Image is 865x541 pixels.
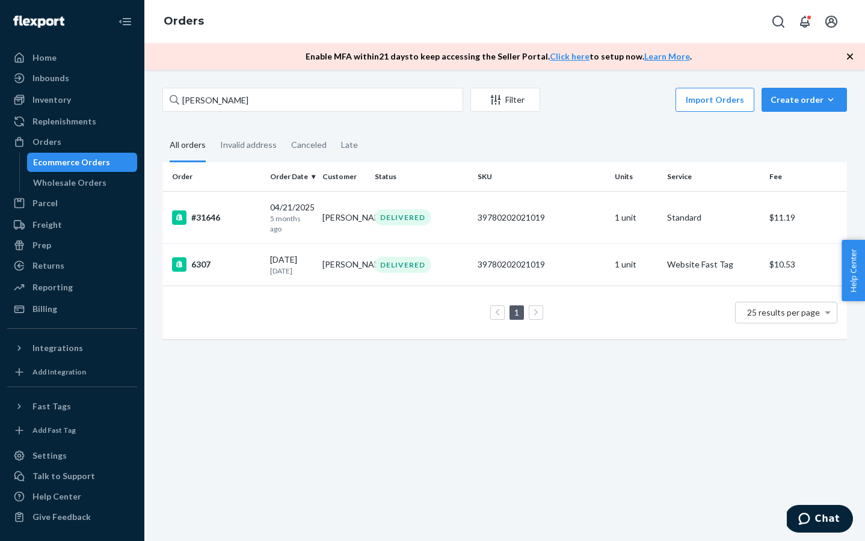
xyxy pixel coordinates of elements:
div: DELIVERED [375,257,431,273]
a: Learn More [644,51,690,61]
div: Returns [32,260,64,272]
button: Open Search Box [766,10,790,34]
th: Order [162,162,265,191]
div: Create order [771,94,838,106]
a: Ecommerce Orders [27,153,138,172]
th: Order Date [265,162,318,191]
button: Create order [762,88,847,112]
div: Inventory [32,94,71,106]
th: Service [662,162,765,191]
button: Filter [470,88,540,112]
a: Parcel [7,194,137,213]
a: Add Fast Tag [7,421,137,440]
div: Invalid address [220,129,277,160]
div: Replenishments [32,115,96,127]
div: Fast Tags [32,400,71,412]
a: Click here [550,51,589,61]
button: Close Navigation [113,10,137,34]
th: Fee [765,162,847,191]
div: Integrations [32,342,83,354]
a: Wholesale Orders [27,173,138,192]
a: Returns [7,256,137,275]
iframe: Opens a widget where you can chat to one of our agents [787,505,853,535]
div: Wholesale Orders [33,177,106,189]
div: DELIVERED [375,209,431,225]
p: [DATE] [270,266,313,276]
div: 39780202021019 [478,258,605,270]
p: 5 months ago [270,213,313,234]
a: Orders [7,132,137,151]
div: 39780202021019 [478,212,605,224]
td: 1 unit [610,191,662,243]
th: SKU [473,162,610,191]
div: Reporting [32,281,73,293]
button: Give Feedback [7,507,137,527]
a: Add Integration [7,362,137,382]
ol: breadcrumbs [154,4,214,39]
div: [DATE] [270,254,313,276]
div: Filter [471,94,540,106]
td: $10.53 [765,243,847,286]
a: Inbounds [7,69,137,88]
button: Fast Tags [7,397,137,416]
button: Help Center [842,240,865,301]
input: Search orders [162,88,463,112]
th: Units [610,162,662,191]
span: 25 results per page [747,307,820,317]
a: Inventory [7,90,137,109]
div: All orders [170,129,206,162]
div: Add Integration [32,367,86,377]
div: Settings [32,450,67,462]
div: Help Center [32,491,81,503]
div: Talk to Support [32,470,95,482]
button: Integrations [7,338,137,358]
button: Open account menu [819,10,843,34]
a: Prep [7,236,137,255]
button: Talk to Support [7,466,137,486]
div: Home [32,52,57,64]
td: 1 unit [610,243,662,286]
div: Canceled [291,129,327,160]
a: Reporting [7,278,137,297]
a: Orders [164,14,204,28]
a: Billing [7,299,137,319]
p: Website Fast Tag [667,258,760,270]
div: 04/21/2025 [270,201,313,234]
a: Home [7,48,137,67]
a: Freight [7,215,137,234]
div: Freight [32,219,62,231]
td: [PERSON_NAME] [318,243,370,286]
td: $11.19 [765,191,847,243]
div: Late [341,129,358,160]
div: Parcel [32,197,58,209]
a: Help Center [7,487,137,506]
div: 6307 [172,257,260,272]
div: Inbounds [32,72,69,84]
div: Prep [32,239,51,251]
div: Add Fast Tag [32,425,76,435]
div: Customer [322,171,365,182]
td: [PERSON_NAME] [318,191,370,243]
th: Status [370,162,473,191]
div: Ecommerce Orders [33,156,110,168]
img: Flexport logo [13,16,64,28]
div: Billing [32,303,57,315]
p: Enable MFA within 21 days to keep accessing the Seller Portal. to setup now. . [306,50,692,63]
div: Give Feedback [32,511,91,523]
div: Orders [32,136,61,148]
button: Open notifications [793,10,817,34]
a: Replenishments [7,112,137,131]
p: Standard [667,212,760,224]
div: #31646 [172,210,260,225]
a: Page 1 is your current page [512,307,522,317]
a: Settings [7,446,137,465]
button: Import Orders [676,88,754,112]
